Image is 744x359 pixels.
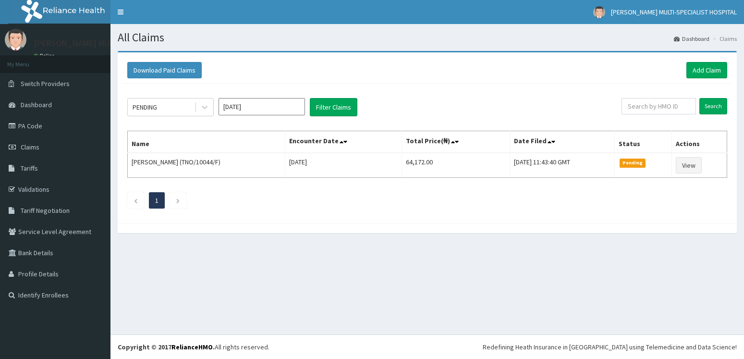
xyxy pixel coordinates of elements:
h1: All Claims [118,31,737,44]
img: User Image [5,29,26,50]
span: Claims [21,143,39,151]
button: Filter Claims [310,98,357,116]
a: Next page [176,196,180,205]
th: Actions [671,131,727,153]
span: Dashboard [21,100,52,109]
a: View [676,157,702,173]
li: Claims [710,35,737,43]
td: [DATE] [285,153,402,178]
img: User Image [593,6,605,18]
input: Search by HMO ID [622,98,696,114]
span: Tariffs [21,164,38,173]
div: PENDING [133,102,157,112]
footer: All rights reserved. [110,334,744,359]
a: RelianceHMO [171,343,213,351]
input: Search [699,98,727,114]
a: Page 1 is your current page [155,196,159,205]
td: [DATE] 11:43:40 GMT [510,153,614,178]
a: Previous page [134,196,138,205]
th: Date Filed [510,131,614,153]
input: Select Month and Year [219,98,305,115]
td: [PERSON_NAME] (TNO/10044/F) [128,153,285,178]
a: Online [34,52,57,59]
p: [PERSON_NAME] MULTI-SPECIALIST HOSPITAL [34,39,206,48]
div: Redefining Heath Insurance in [GEOGRAPHIC_DATA] using Telemedicine and Data Science! [483,342,737,352]
th: Encounter Date [285,131,402,153]
th: Total Price(₦) [402,131,510,153]
span: Tariff Negotiation [21,206,70,215]
a: Dashboard [674,35,709,43]
span: Pending [620,159,646,167]
span: [PERSON_NAME] MULTI-SPECIALIST HOSPITAL [611,8,737,16]
a: Add Claim [686,62,727,78]
th: Name [128,131,285,153]
td: 64,172.00 [402,153,510,178]
span: Switch Providers [21,79,70,88]
strong: Copyright © 2017 . [118,343,215,351]
th: Status [614,131,671,153]
button: Download Paid Claims [127,62,202,78]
